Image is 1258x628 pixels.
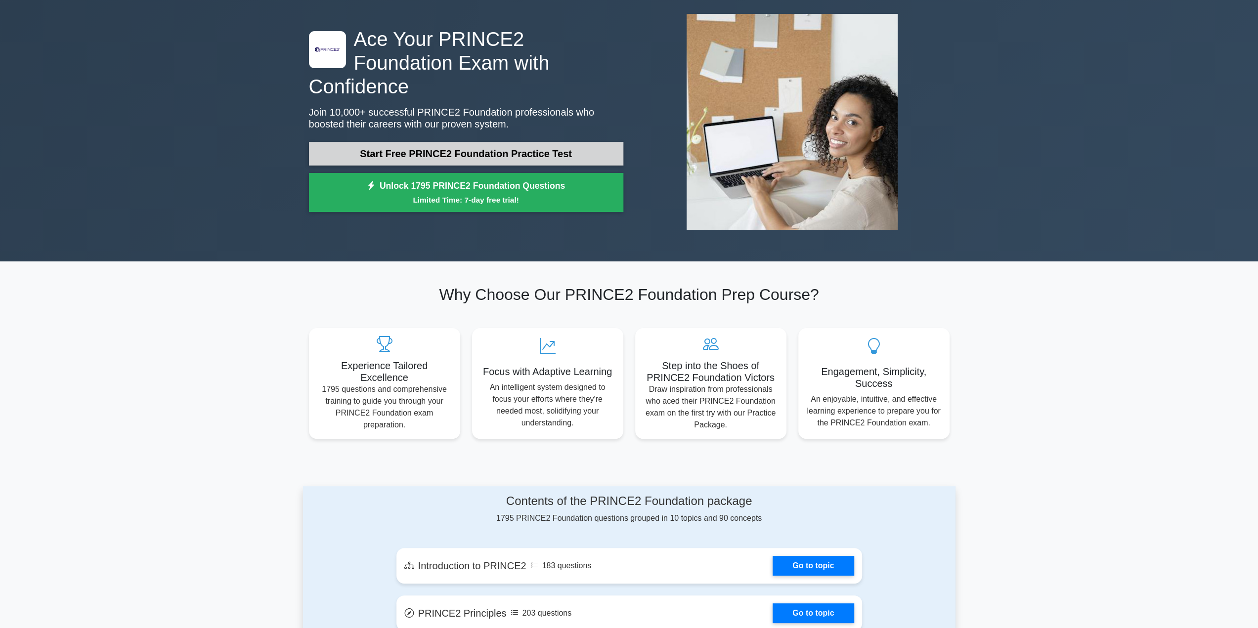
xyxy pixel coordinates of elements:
p: An enjoyable, intuitive, and effective learning experience to prepare you for the PRINCE2 Foundat... [806,393,942,429]
a: Unlock 1795 PRINCE2 Foundation QuestionsLimited Time: 7-day free trial! [309,173,623,212]
h1: Ace Your PRINCE2 Foundation Exam with Confidence [309,27,623,98]
p: An intelligent system designed to focus your efforts where they're needed most, solidifying your ... [480,381,615,429]
div: 1795 PRINCE2 Foundation questions grouped in 10 topics and 90 concepts [396,494,862,524]
a: Go to topic [773,556,854,576]
h5: Engagement, Simplicity, Success [806,366,942,389]
small: Limited Time: 7-day free trial! [321,194,611,206]
h2: Why Choose Our PRINCE2 Foundation Prep Course? [309,285,950,304]
h5: Experience Tailored Excellence [317,360,452,383]
p: Join 10,000+ successful PRINCE2 Foundation professionals who boosted their careers with our prove... [309,106,623,130]
a: Start Free PRINCE2 Foundation Practice Test [309,142,623,166]
p: Draw inspiration from professionals who aced their PRINCE2 Foundation exam on the first try with ... [643,383,779,431]
p: 1795 questions and comprehensive training to guide you through your PRINCE2 Foundation exam prepa... [317,383,452,431]
h5: Focus with Adaptive Learning [480,366,615,377]
a: Go to topic [773,603,854,623]
h4: Contents of the PRINCE2 Foundation package [396,494,862,508]
h5: Step into the Shoes of PRINCE2 Foundation Victors [643,360,779,383]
